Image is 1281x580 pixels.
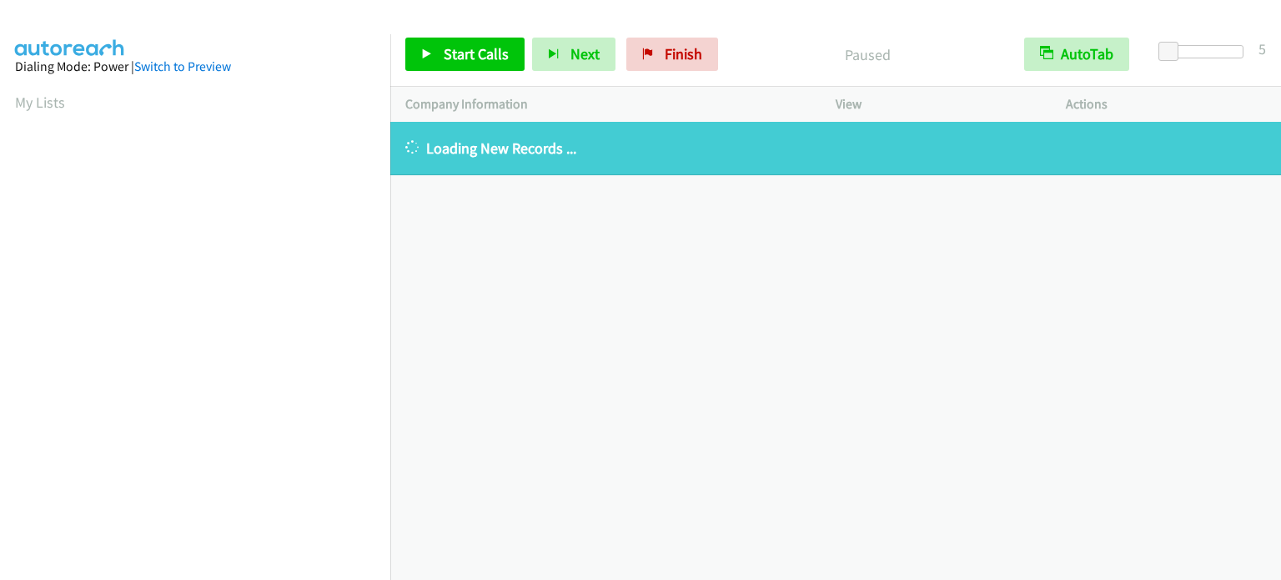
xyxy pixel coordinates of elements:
[532,38,615,71] button: Next
[134,58,231,74] a: Switch to Preview
[836,94,1036,114] p: View
[665,44,702,63] span: Finish
[444,44,509,63] span: Start Calls
[1066,94,1266,114] p: Actions
[570,44,600,63] span: Next
[15,57,375,77] div: Dialing Mode: Power |
[405,94,806,114] p: Company Information
[626,38,718,71] a: Finish
[1258,38,1266,60] div: 5
[405,38,525,71] a: Start Calls
[405,137,1266,159] p: Loading New Records ...
[1024,38,1129,71] button: AutoTab
[741,43,994,66] p: Paused
[15,93,65,112] a: My Lists
[1167,45,1243,58] div: Delay between calls (in seconds)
